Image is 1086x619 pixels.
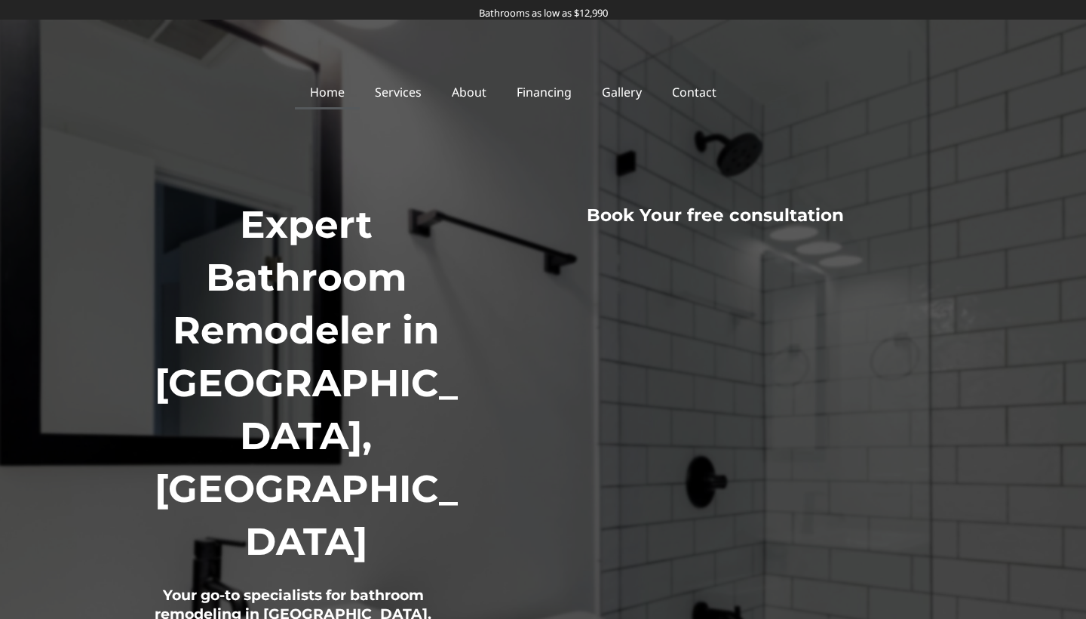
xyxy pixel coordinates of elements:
[143,199,469,568] h1: Expert Bathroom Remodeler in [GEOGRAPHIC_DATA], [GEOGRAPHIC_DATA]
[360,75,437,109] a: Services
[295,75,360,109] a: Home
[489,205,943,227] h3: Book Your free consultation
[502,75,587,109] a: Financing
[657,75,732,109] a: Contact
[437,75,502,109] a: About
[587,75,657,109] a: Gallery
